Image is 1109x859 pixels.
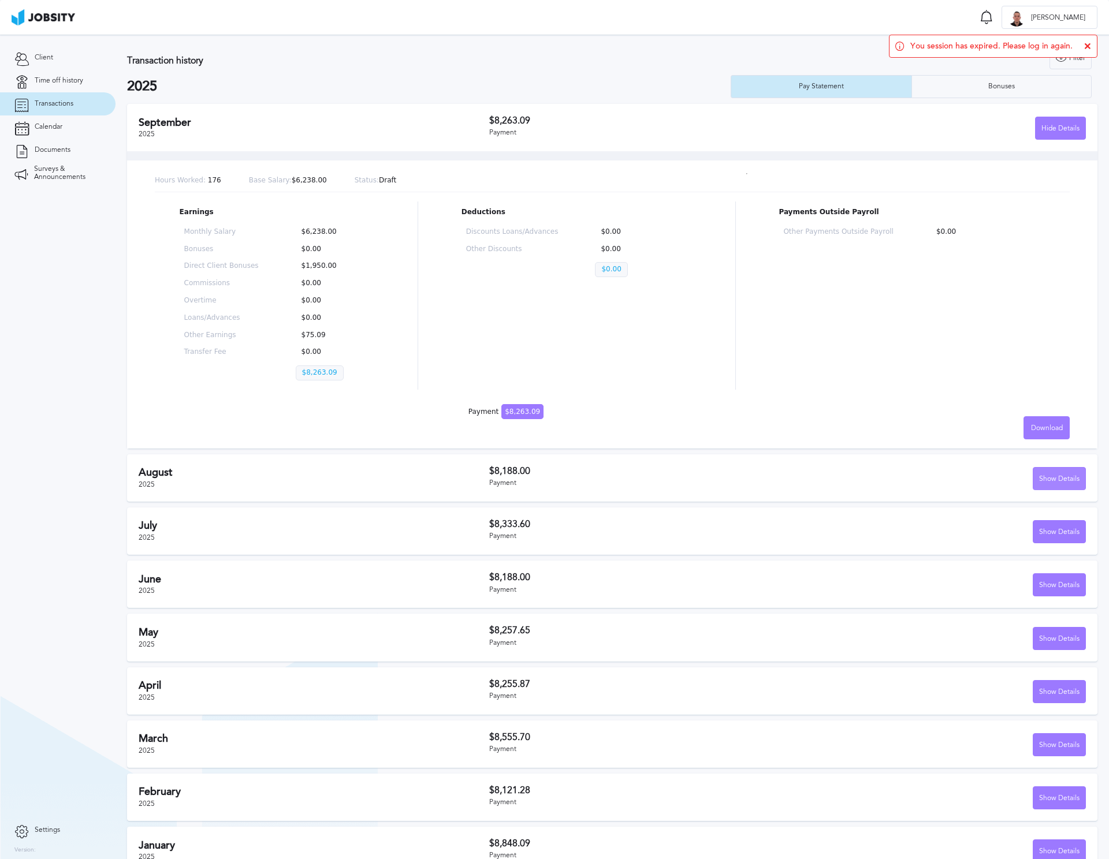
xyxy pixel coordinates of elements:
div: Payment [489,532,788,540]
h3: $8,333.60 [489,519,788,529]
span: Download [1031,424,1063,432]
h2: January [139,839,489,851]
span: 2025 [139,480,155,488]
button: Pay Statement [731,75,911,98]
p: $75.09 [296,331,370,339]
span: Hours Worked: [155,176,206,184]
p: Other Discounts [466,245,559,253]
p: Draft [355,177,397,185]
p: $0.00 [296,297,370,305]
div: Payment [489,129,788,137]
span: Base Salary: [249,176,292,184]
span: 2025 [139,746,155,755]
button: D[PERSON_NAME] [1002,6,1097,29]
p: $0.00 [595,262,627,277]
div: Pay Statement [793,83,850,91]
h3: $8,188.00 [489,466,788,476]
p: $6,238.00 [296,228,370,236]
button: Hide Details [1035,117,1086,140]
h3: Transaction history [127,55,655,66]
span: Time off history [35,77,83,85]
span: Client [35,54,53,62]
button: Show Details [1033,467,1086,490]
h2: March [139,733,489,745]
p: $0.00 [296,348,370,356]
button: Bonuses [911,75,1092,98]
div: Payment [489,798,788,806]
p: $0.00 [296,314,370,322]
div: Show Details [1033,734,1085,757]
p: Discounts Loans/Advances [466,228,559,236]
div: Payment [468,408,544,416]
h2: June [139,573,489,585]
div: Show Details [1033,628,1085,651]
img: ab4bad089aa723f57921c736e9817d99.png [12,9,75,25]
span: Calendar [35,123,62,131]
p: Deductions [462,208,692,216]
div: Show Details [1033,681,1085,704]
h3: $8,555.70 [489,732,788,742]
p: $0.00 [595,228,687,236]
div: Show Details [1033,574,1085,597]
span: [PERSON_NAME] [1025,14,1091,22]
span: Settings [35,826,60,834]
button: Show Details [1033,627,1086,650]
button: Download [1024,416,1070,439]
span: 2025 [139,693,155,701]
button: Show Details [1033,573,1086,596]
button: Filter [1050,46,1092,69]
p: Other Payments Outside Payroll [783,228,893,236]
span: Transactions [35,100,73,108]
p: Commissions [184,279,259,287]
div: Show Details [1033,521,1085,544]
h3: $8,257.65 [489,625,788,636]
button: Show Details [1033,733,1086,756]
p: Bonuses [184,245,259,253]
div: Payment [489,479,788,487]
p: $1,950.00 [296,262,370,270]
h2: April [139,679,489,692]
h2: August [139,466,489,479]
h2: 2025 [127,79,731,95]
h2: February [139,786,489,798]
div: Payment [489,639,788,647]
p: $0.00 [296,245,370,253]
div: Show Details [1033,787,1085,810]
div: Payment [489,586,788,594]
button: Show Details [1033,520,1086,543]
h3: $8,263.09 [489,115,788,126]
div: Show Details [1033,468,1085,491]
span: 2025 [139,533,155,541]
p: $8,263.09 [296,365,344,380]
div: Bonuses [983,83,1021,91]
p: Monthly Salary [184,228,259,236]
span: $8,263.09 [501,404,544,419]
p: Other Earnings [184,331,259,339]
p: Direct Client Bonuses [184,262,259,270]
div: Filter [1050,47,1091,70]
span: Documents [35,146,70,154]
h2: May [139,626,489,638]
h3: $8,121.28 [489,785,788,795]
p: $6,238.00 [249,177,327,185]
h2: September [139,117,489,129]
span: 2025 [139,130,155,138]
p: $0.00 [595,245,687,253]
div: Payment [489,692,788,700]
label: Version: [14,847,36,854]
p: $0.00 [931,228,1040,236]
span: 2025 [139,800,155,808]
span: Surveys & Announcements [34,165,101,181]
div: Payment [489,745,788,753]
p: Earnings [180,208,375,216]
h2: July [139,520,489,532]
p: Loans/Advances [184,314,259,322]
h3: $8,255.87 [489,679,788,689]
div: Hide Details [1036,117,1085,140]
p: $0.00 [296,279,370,287]
p: 176 [155,177,221,185]
span: 2025 [139,587,155,595]
button: Show Details [1033,786,1086,809]
span: You session has expired. Please log in again. [910,42,1073,51]
span: 2025 [139,640,155,648]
